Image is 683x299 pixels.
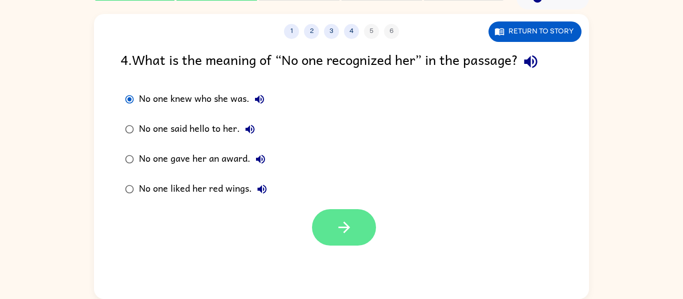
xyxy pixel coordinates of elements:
[139,119,260,139] div: No one said hello to her.
[139,149,270,169] div: No one gave her an award.
[304,24,319,39] button: 2
[344,24,359,39] button: 4
[284,24,299,39] button: 1
[250,149,270,169] button: No one gave her an award.
[120,49,562,74] div: 4 . What is the meaning of “No one recognized her” in the passage?
[324,24,339,39] button: 3
[252,179,272,199] button: No one liked her red wings.
[488,21,581,42] button: Return to story
[240,119,260,139] button: No one said hello to her.
[139,89,269,109] div: No one knew who she was.
[249,89,269,109] button: No one knew who she was.
[139,179,272,199] div: No one liked her red wings.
